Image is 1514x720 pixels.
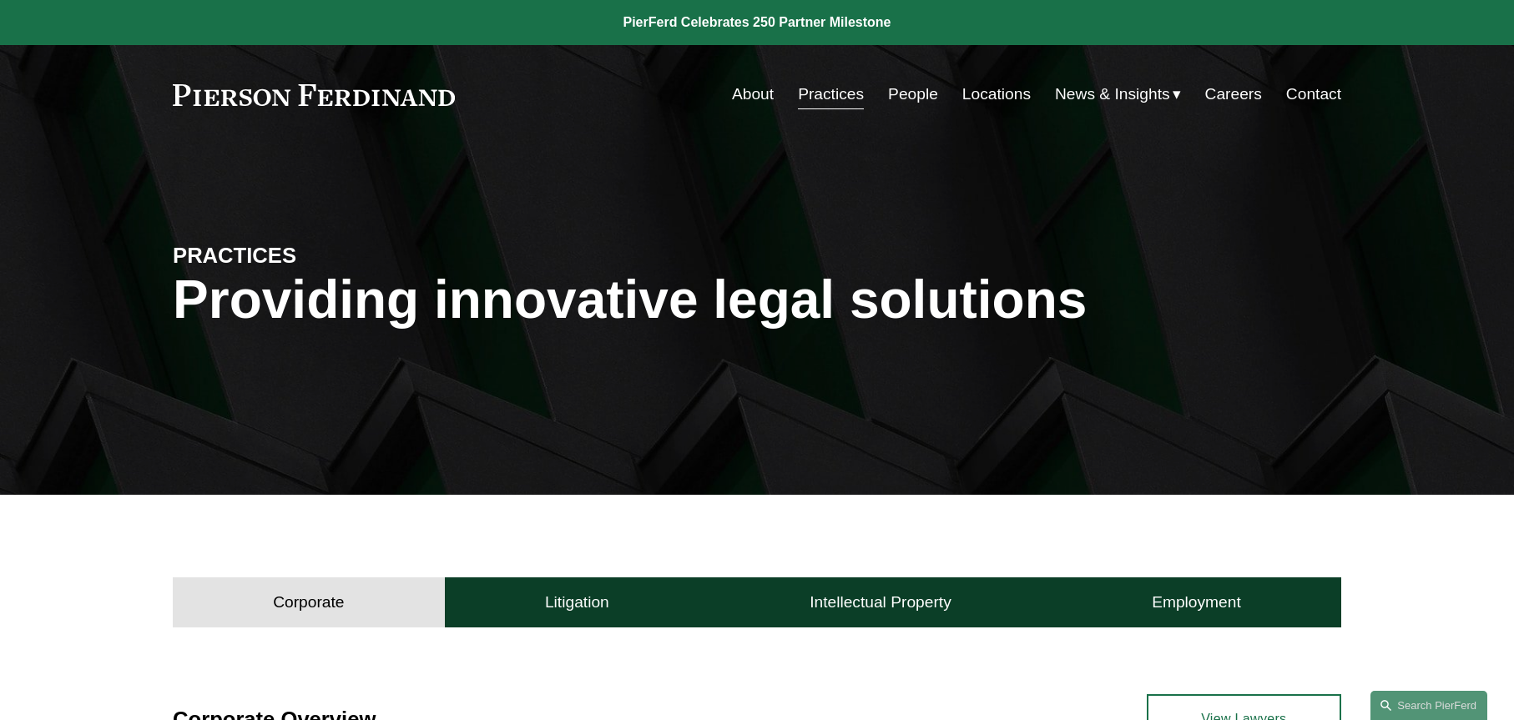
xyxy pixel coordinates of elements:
[1286,78,1341,110] a: Contact
[1055,80,1170,109] span: News & Insights
[888,78,938,110] a: People
[1055,78,1181,110] a: folder dropdown
[810,592,951,612] h4: Intellectual Property
[732,78,774,110] a: About
[962,78,1031,110] a: Locations
[1370,691,1487,720] a: Search this site
[1152,592,1241,612] h4: Employment
[545,592,609,612] h4: Litigation
[273,592,344,612] h4: Corporate
[173,269,1341,330] h1: Providing innovative legal solutions
[1205,78,1262,110] a: Careers
[798,78,864,110] a: Practices
[173,242,465,269] h4: PRACTICES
